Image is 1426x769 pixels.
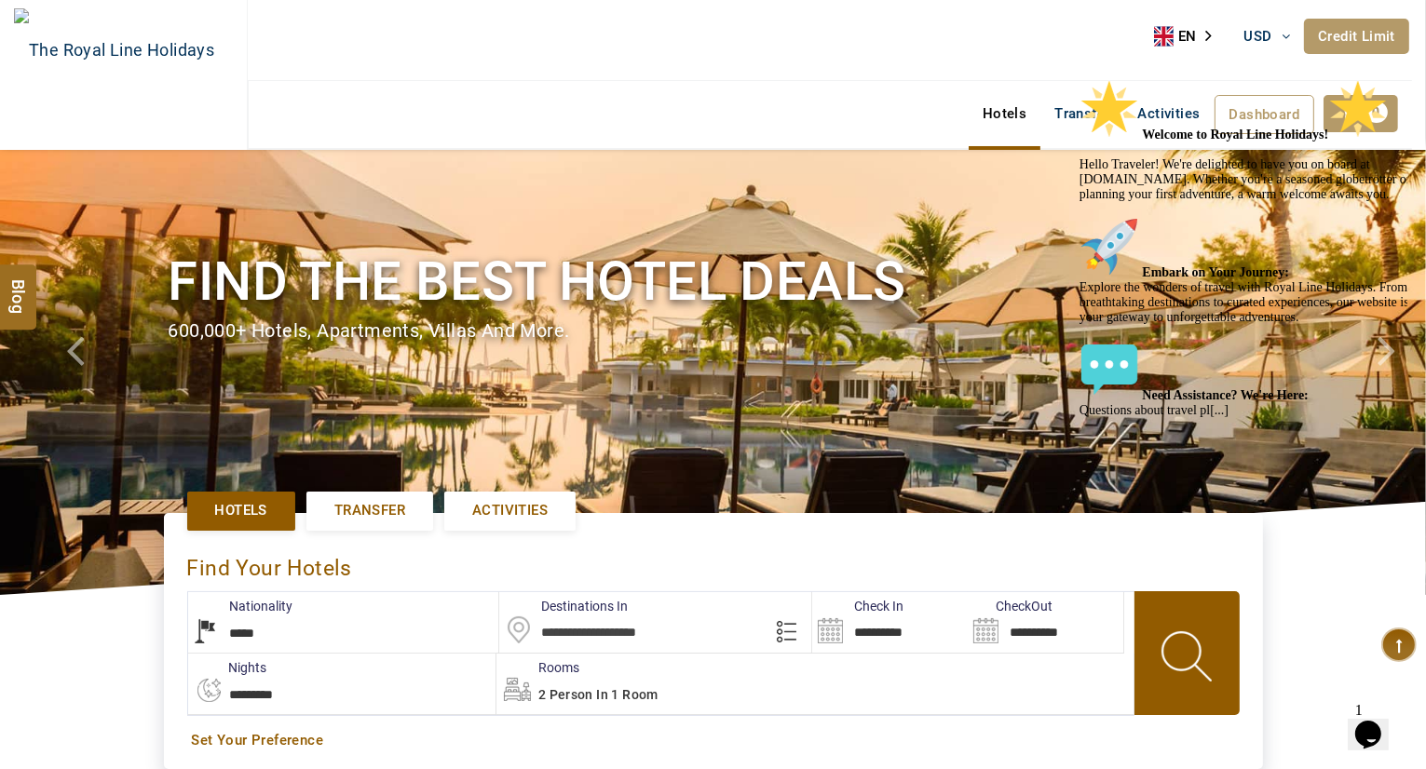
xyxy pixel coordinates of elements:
h1: Find the best hotel deals [169,247,1258,317]
span: Activities [472,501,548,520]
span: Hotels [215,501,267,520]
img: The Royal Line Holidays [14,8,214,92]
input: Search [812,592,968,653]
div: Find Your Hotels [187,536,1240,591]
a: Transfer [1040,95,1123,132]
strong: Need Assistance? We're Here: [71,317,237,331]
img: :star2: [256,7,316,67]
a: Transfer [306,492,433,530]
a: Hotels [187,492,295,530]
iframe: chat widget [1348,695,1407,750]
a: Set Your Preference [192,731,1235,750]
a: Activities [444,492,576,530]
label: CheckOut [968,597,1053,615]
label: Destinations In [499,597,628,615]
a: Credit Limit [1304,19,1409,54]
span: 2 Person in 1 Room [538,687,659,702]
div: Language [1154,22,1225,50]
div: 600,000+ hotels, apartments, villas and more. [169,317,1258,344]
a: EN [1154,22,1225,50]
strong: Embark on Your Journey: [71,194,218,208]
span: Hello Traveler! We're delighted to have you on board at [DOMAIN_NAME]. Whether you're a seasoned ... [7,56,339,345]
iframe: chat widget [1072,72,1407,685]
strong: Welcome to Royal Line Holidays! [71,56,317,70]
aside: Language selected: English [1154,22,1225,50]
label: Check In [812,597,903,615]
img: :speech_balloon: [7,268,67,328]
span: Transfer [334,501,405,520]
label: nights [187,658,267,677]
span: USD [1244,28,1272,45]
a: Hotels [969,95,1040,132]
div: 🌟 Welcome to Royal Line Holidays!🌟Hello Traveler! We're delighted to have you on board at [DOMAIN... [7,7,343,346]
input: Search [968,592,1123,653]
img: :rocket: [7,145,67,205]
label: Rooms [496,658,579,677]
label: Nationality [188,597,293,615]
img: :star2: [7,7,67,67]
